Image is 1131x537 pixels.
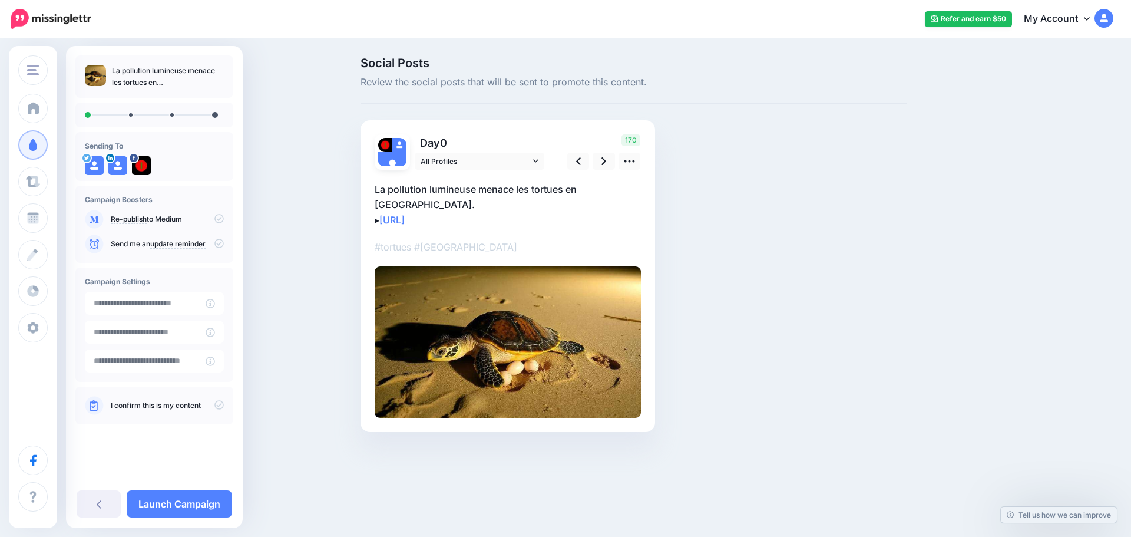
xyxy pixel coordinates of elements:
img: user_default_image.png [378,152,406,180]
a: I confirm this is my content [111,401,201,410]
img: user_default_image.png [392,138,406,152]
a: Tell us how we can improve [1001,507,1117,523]
a: Refer and earn $50 [925,11,1012,27]
img: user_default_image.png [85,156,104,175]
p: La pollution lumineuse menace les tortues en [GEOGRAPHIC_DATA]. ▸ [375,182,641,228]
img: Missinglettr [11,9,91,29]
span: 0 [440,137,447,149]
span: Review the social posts that will be sent to promote this content. [361,75,907,90]
img: bd663496ef2088d269ba7b6c4649f5ad.jpg [375,266,641,418]
a: update reminder [150,239,206,249]
a: [URL] [379,214,405,226]
p: Send me an [111,239,224,249]
p: #tortues #[GEOGRAPHIC_DATA] [375,239,641,255]
img: bd663496ef2088d269ba7b6c4649f5ad_thumb.jpg [85,65,106,86]
p: La pollution lumineuse menace les tortues en [GEOGRAPHIC_DATA]. [112,65,224,88]
h4: Campaign Settings [85,277,224,286]
img: 474871652_1172320894900914_7635307436973398141_n-bsa152193.jpg [378,138,392,152]
p: to Medium [111,214,224,225]
span: Social Posts [361,57,907,69]
a: Re-publish [111,215,147,224]
a: All Profiles [415,153,544,170]
span: All Profiles [421,155,530,167]
p: Day [415,134,546,151]
h4: Campaign Boosters [85,195,224,204]
a: My Account [1012,5,1113,34]
img: menu.png [27,65,39,75]
img: 474871652_1172320894900914_7635307436973398141_n-bsa152193.jpg [132,156,151,175]
h4: Sending To [85,141,224,150]
img: user_default_image.png [108,156,127,175]
span: 170 [621,134,640,146]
